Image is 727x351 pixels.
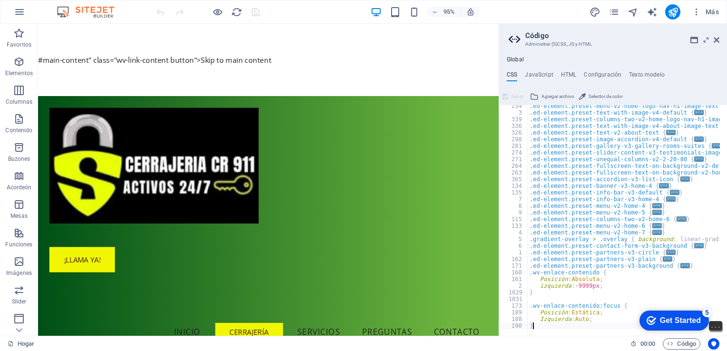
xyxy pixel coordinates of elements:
font: 189 [511,309,522,316]
p: Elementos [5,69,33,77]
button: Selector de color [578,91,624,102]
font: 171 [511,263,522,269]
h4: HTML [561,71,577,82]
button: Código [663,338,700,350]
div: Get Started 5 items remaining, 0% complete [8,5,77,25]
font: 190 [511,322,522,329]
font: 339 [511,116,522,123]
i: Reload page [231,7,242,18]
font: 264 [511,163,522,169]
span: 00 00 [640,338,655,350]
font: 3 [519,109,522,116]
h4: JavaScript [525,71,553,82]
span: ... [680,263,690,268]
span: ... [680,176,690,182]
h2: Código [525,31,719,40]
p: Imágenes [6,269,32,277]
button: text_generator [646,6,658,18]
i: Pages (Ctrl+Alt+S) [609,7,619,18]
button: recargar [231,6,242,18]
font: 115 [511,216,522,223]
i: On resize automatically adjust zoom level to fit chosen device. [466,8,475,16]
font: 263 [511,169,522,176]
p: Slider [12,298,27,305]
font: 234 [511,103,522,109]
span: ... [652,223,662,228]
p: Acordeón [7,184,32,191]
p: Contenido [5,127,32,134]
span: ... [663,256,672,262]
font: 133 [511,223,522,229]
font: 160 [511,269,522,276]
h3: Administrar (S)CSS, JS y HTML [525,40,700,49]
font: Más [706,8,719,16]
span: ... [652,210,662,215]
p: Buzones [8,155,30,163]
font: 281 [511,143,522,149]
font: 4 [519,229,522,236]
p: Columnas [6,98,33,106]
font: 1 [519,249,522,256]
span: ... [666,250,676,255]
button: navegante [627,6,639,18]
font: 162 [511,256,522,263]
font: Hogar [18,338,34,350]
h4: Configuración [584,71,621,82]
button: Centrados en el usuario [708,338,719,350]
button: 95% [427,6,461,18]
span: ... [694,136,704,142]
span: ... [694,110,704,115]
font: 1029 [509,289,522,296]
p: Mesas [10,212,28,220]
span: ... [652,203,662,208]
span: ... [670,190,679,195]
h4: Texto modelo [629,71,665,82]
span: ... [677,216,686,222]
font: 365 [511,176,522,183]
a: Click to cancel selection. Double-click to open Pages [8,338,35,350]
div: 5 [70,2,80,11]
button: diseño [589,6,600,18]
font: 173 [511,302,522,309]
font: 5 [519,236,522,243]
font: 2 [519,283,522,289]
font: 6 [519,243,522,249]
span: Agregar archivo [541,91,574,102]
font: 298 [511,136,522,143]
span: ... [694,156,704,162]
span: ... [652,230,662,235]
button: Páginas [608,6,619,18]
button: Click here to leave preview mode and continue editing [212,6,223,18]
h6: 95% [442,6,457,18]
h4: CSS [507,71,517,82]
font: 271 [511,156,522,163]
font: 274 [511,149,522,156]
span: ... [694,243,704,248]
h4: Global [507,56,524,64]
font: 188 [511,316,522,322]
font: 326 [511,129,522,136]
font: 1031 [509,296,522,302]
h6: Session time [630,338,656,350]
span: : [647,340,648,347]
img: Logotipo del editor [55,6,126,18]
font: 161 [511,276,522,283]
span: ... [659,183,668,188]
font: 135 [511,189,522,196]
div: Get Started [28,10,69,19]
i: Publish [668,7,678,18]
font: 8 [519,203,522,209]
font: Código [677,338,696,350]
font: 9 [519,209,522,216]
button: Más [688,4,723,19]
p: Funciones [5,241,32,248]
button: publicar [665,4,680,19]
span: ... [666,130,676,135]
i: Design (Ctrl+Alt+Y) [589,7,600,18]
font: 7 [519,196,522,203]
i: AI Writer [647,7,658,18]
font: 134 [511,183,522,189]
p: Favoritos [7,41,31,49]
span: Selector de color [589,91,623,102]
i: Navigator [628,7,639,18]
